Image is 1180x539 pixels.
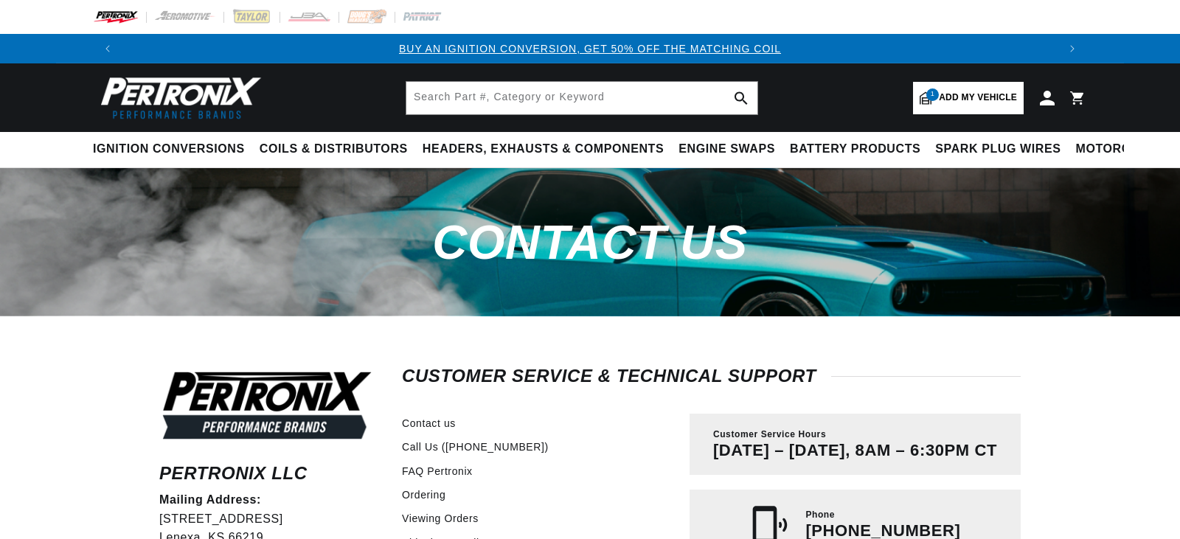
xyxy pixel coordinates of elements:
[399,43,781,55] a: BUY AN IGNITION CONVERSION, GET 50% OFF THE MATCHING COIL
[122,41,1058,57] div: Announcement
[402,463,473,479] a: FAQ Pertronix
[1058,34,1087,63] button: Translation missing: en.sections.announcements.next_announcement
[1069,132,1171,167] summary: Motorcycle
[423,142,664,157] span: Headers, Exhausts & Components
[93,132,252,167] summary: Ignition Conversions
[159,493,261,506] strong: Mailing Address:
[122,41,1058,57] div: 1 of 3
[782,132,928,167] summary: Battery Products
[402,415,456,431] a: Contact us
[671,132,782,167] summary: Engine Swaps
[913,82,1024,114] a: 1Add my vehicle
[432,215,747,269] span: Contact us
[402,487,445,503] a: Ordering
[805,509,835,521] span: Phone
[415,132,671,167] summary: Headers, Exhausts & Components
[939,91,1017,105] span: Add my vehicle
[713,428,826,441] span: Customer Service Hours
[725,82,757,114] button: search button
[159,466,375,481] h6: Pertronix LLC
[252,132,415,167] summary: Coils & Distributors
[159,510,375,529] p: [STREET_ADDRESS]
[56,34,1124,63] slideshow-component: Translation missing: en.sections.announcements.announcement_bar
[926,88,939,101] span: 1
[1076,142,1164,157] span: Motorcycle
[406,82,757,114] input: Search Part #, Category or Keyword
[260,142,408,157] span: Coils & Distributors
[402,439,549,455] a: Call Us ([PHONE_NUMBER])
[93,142,245,157] span: Ignition Conversions
[402,510,479,526] a: Viewing Orders
[93,72,263,123] img: Pertronix
[928,132,1068,167] summary: Spark Plug Wires
[402,369,1021,383] h2: Customer Service & Technical Support
[935,142,1061,157] span: Spark Plug Wires
[713,441,997,460] p: [DATE] – [DATE], 8AM – 6:30PM CT
[93,34,122,63] button: Translation missing: en.sections.announcements.previous_announcement
[790,142,920,157] span: Battery Products
[678,142,775,157] span: Engine Swaps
